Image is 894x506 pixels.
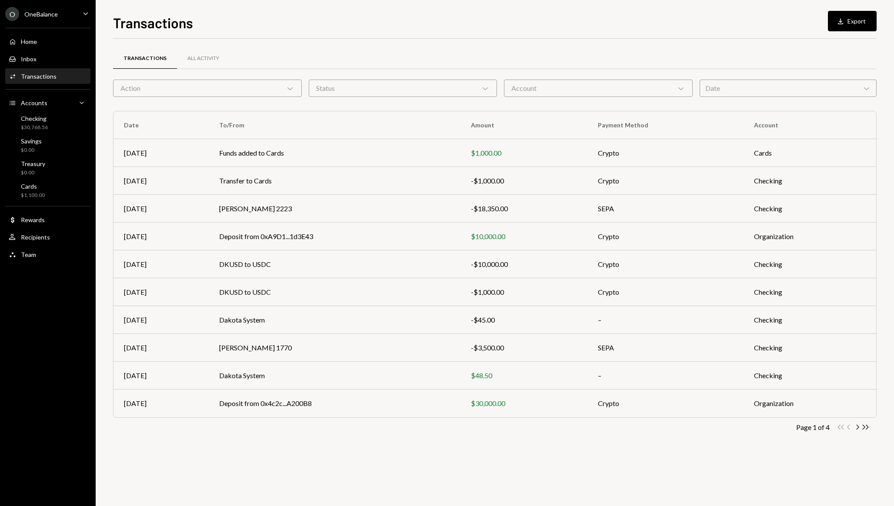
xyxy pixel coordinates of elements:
[471,259,577,270] div: -$10,000.00
[21,160,45,167] div: Treasury
[471,231,577,242] div: $10,000.00
[209,223,460,250] td: Deposit from 0xA9D1...1d3E43
[587,278,744,306] td: Crypto
[744,362,876,389] td: Checking
[5,135,90,156] a: Savings$0.00
[209,362,460,389] td: Dakota System
[587,167,744,195] td: Crypto
[21,115,48,122] div: Checking
[209,195,460,223] td: [PERSON_NAME] 2223
[471,398,577,409] div: $30,000.00
[744,167,876,195] td: Checking
[21,99,47,107] div: Accounts
[209,278,460,306] td: DKUSD to USDC
[5,157,90,178] a: Treasury$0.00
[587,250,744,278] td: Crypto
[21,192,45,199] div: $1,100.00
[187,55,219,62] div: All Activity
[21,216,45,223] div: Rewards
[587,139,744,167] td: Crypto
[21,137,42,145] div: Savings
[471,315,577,325] div: -$45.00
[828,11,877,31] button: Export
[113,47,177,70] a: Transactions
[124,287,198,297] div: [DATE]
[5,112,90,133] a: Checking$30,768.56
[21,124,48,131] div: $30,768.56
[744,195,876,223] td: Checking
[471,176,577,186] div: -$1,000.00
[587,223,744,250] td: Crypto
[471,370,577,381] div: $48.50
[209,389,460,417] td: Deposit from 0x4c2c...A200B8
[209,250,460,278] td: DKUSD to USDC
[5,33,90,49] a: Home
[744,111,876,139] th: Account
[744,250,876,278] td: Checking
[5,68,90,84] a: Transactions
[5,212,90,227] a: Rewards
[124,398,198,409] div: [DATE]
[700,80,877,97] div: Date
[471,203,577,214] div: -$18,350.00
[21,169,45,176] div: $0.00
[744,278,876,306] td: Checking
[21,73,57,80] div: Transactions
[796,423,830,431] div: Page 1 of 4
[587,334,744,362] td: SEPA
[124,370,198,381] div: [DATE]
[21,38,37,45] div: Home
[5,51,90,67] a: Inbox
[21,233,50,241] div: Recipients
[209,167,460,195] td: Transfer to Cards
[471,148,577,158] div: $1,000.00
[744,139,876,167] td: Cards
[587,111,744,139] th: Payment Method
[587,306,744,334] td: –
[21,251,36,258] div: Team
[24,10,58,18] div: OneBalance
[5,229,90,245] a: Recipients
[124,315,198,325] div: [DATE]
[209,306,460,334] td: Dakota System
[177,47,230,70] a: All Activity
[21,183,45,190] div: Cards
[124,148,198,158] div: [DATE]
[744,306,876,334] td: Checking
[209,111,460,139] th: To/From
[21,146,42,154] div: $0.00
[587,389,744,417] td: Crypto
[5,246,90,262] a: Team
[460,111,587,139] th: Amount
[124,203,198,214] div: [DATE]
[471,343,577,353] div: -$3,500.00
[124,343,198,353] div: [DATE]
[123,55,167,62] div: Transactions
[113,80,302,97] div: Action
[209,334,460,362] td: [PERSON_NAME] 1770
[124,176,198,186] div: [DATE]
[5,7,19,21] div: O
[5,180,90,201] a: Cards$1,100.00
[587,362,744,389] td: –
[5,95,90,110] a: Accounts
[21,55,37,63] div: Inbox
[504,80,693,97] div: Account
[744,334,876,362] td: Checking
[124,259,198,270] div: [DATE]
[744,223,876,250] td: Organization
[124,231,198,242] div: [DATE]
[209,139,460,167] td: Funds added to Cards
[113,14,193,31] h1: Transactions
[471,287,577,297] div: -$1,000.00
[113,111,209,139] th: Date
[744,389,876,417] td: Organization
[309,80,497,97] div: Status
[587,195,744,223] td: SEPA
